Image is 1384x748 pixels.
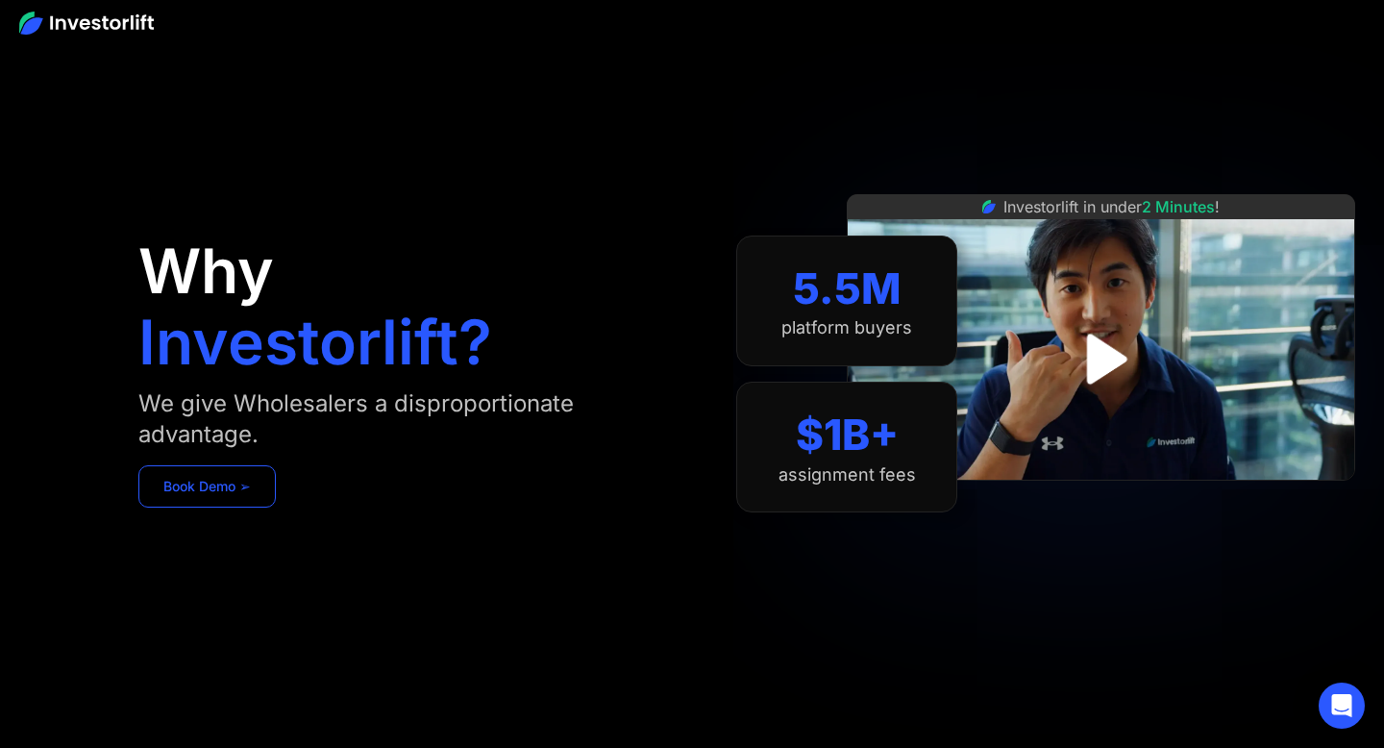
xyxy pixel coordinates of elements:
h1: Investorlift? [138,312,492,373]
div: $1B+ [796,410,899,461]
span: 2 Minutes [1142,197,1215,216]
div: Investorlift in under ! [1003,195,1220,218]
div: assignment fees [778,464,916,486]
a: open lightbox [1058,316,1144,402]
div: We give Wholesalers a disproportionate advantage. [138,388,630,450]
a: Book Demo ➢ [138,465,276,508]
div: 5.5M [793,263,902,314]
iframe: Customer reviews powered by Trustpilot [957,490,1246,513]
div: platform buyers [781,317,912,338]
h1: Why [138,240,274,302]
div: Open Intercom Messenger [1319,683,1365,729]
